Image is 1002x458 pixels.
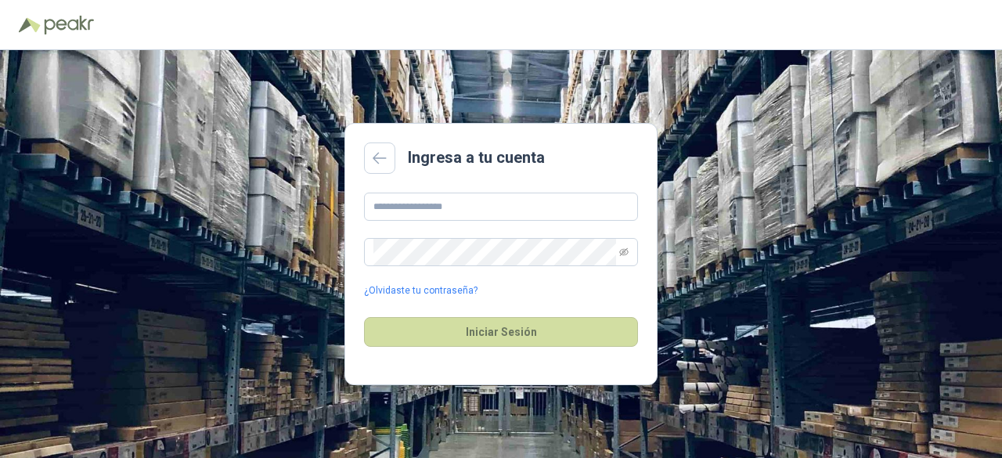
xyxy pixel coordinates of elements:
[44,16,94,34] img: Peakr
[19,17,41,33] img: Logo
[408,146,545,170] h2: Ingresa a tu cuenta
[619,247,629,257] span: eye-invisible
[364,317,638,347] button: Iniciar Sesión
[364,283,478,298] a: ¿Olvidaste tu contraseña?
